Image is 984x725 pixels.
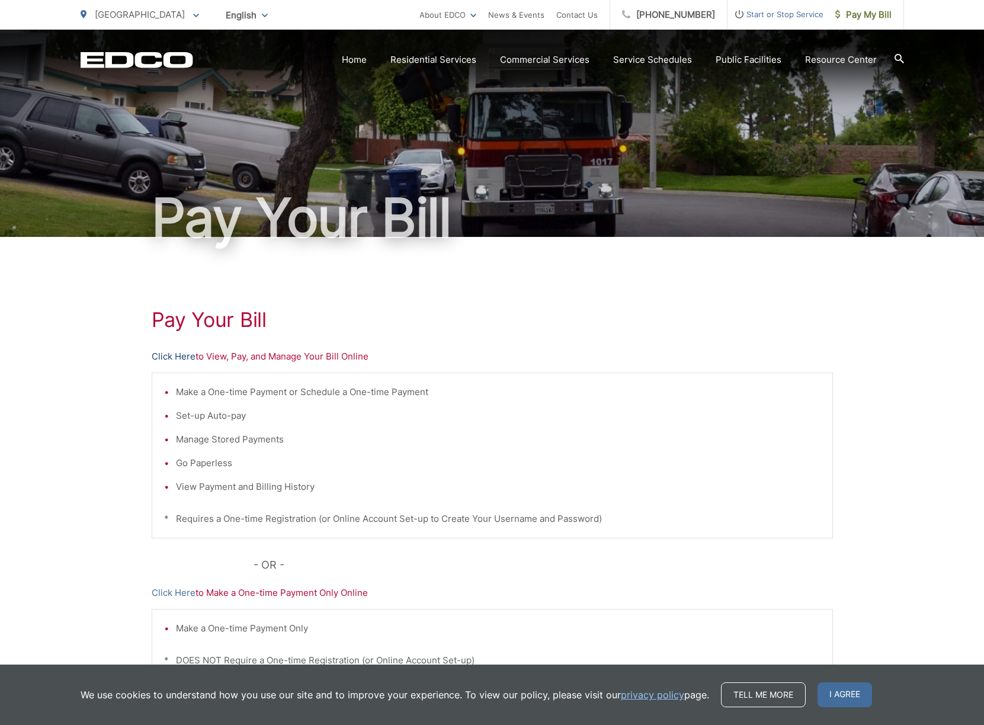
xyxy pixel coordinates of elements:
[488,8,544,22] a: News & Events
[152,586,195,600] a: Click Here
[176,432,820,447] li: Manage Stored Payments
[716,53,781,67] a: Public Facilities
[176,456,820,470] li: Go Paperless
[164,653,820,668] p: * DOES NOT Require a One-time Registration (or Online Account Set-up)
[95,9,185,20] span: [GEOGRAPHIC_DATA]
[152,308,833,332] h1: Pay Your Bill
[152,349,833,364] p: to View, Pay, and Manage Your Bill Online
[176,621,820,636] li: Make a One-time Payment Only
[390,53,476,67] a: Residential Services
[500,53,589,67] a: Commercial Services
[621,688,684,702] a: privacy policy
[419,8,476,22] a: About EDCO
[342,53,367,67] a: Home
[176,480,820,494] li: View Payment and Billing History
[217,5,277,25] span: English
[164,512,820,526] p: * Requires a One-time Registration (or Online Account Set-up to Create Your Username and Password)
[176,409,820,423] li: Set-up Auto-pay
[254,556,833,574] p: - OR -
[805,53,877,67] a: Resource Center
[613,53,692,67] a: Service Schedules
[818,682,872,707] span: I agree
[176,385,820,399] li: Make a One-time Payment or Schedule a One-time Payment
[81,188,904,248] h1: Pay Your Bill
[721,682,806,707] a: Tell me more
[152,349,195,364] a: Click Here
[556,8,598,22] a: Contact Us
[152,586,833,600] p: to Make a One-time Payment Only Online
[81,52,193,68] a: EDCD logo. Return to the homepage.
[81,688,709,702] p: We use cookies to understand how you use our site and to improve your experience. To view our pol...
[835,8,892,22] span: Pay My Bill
